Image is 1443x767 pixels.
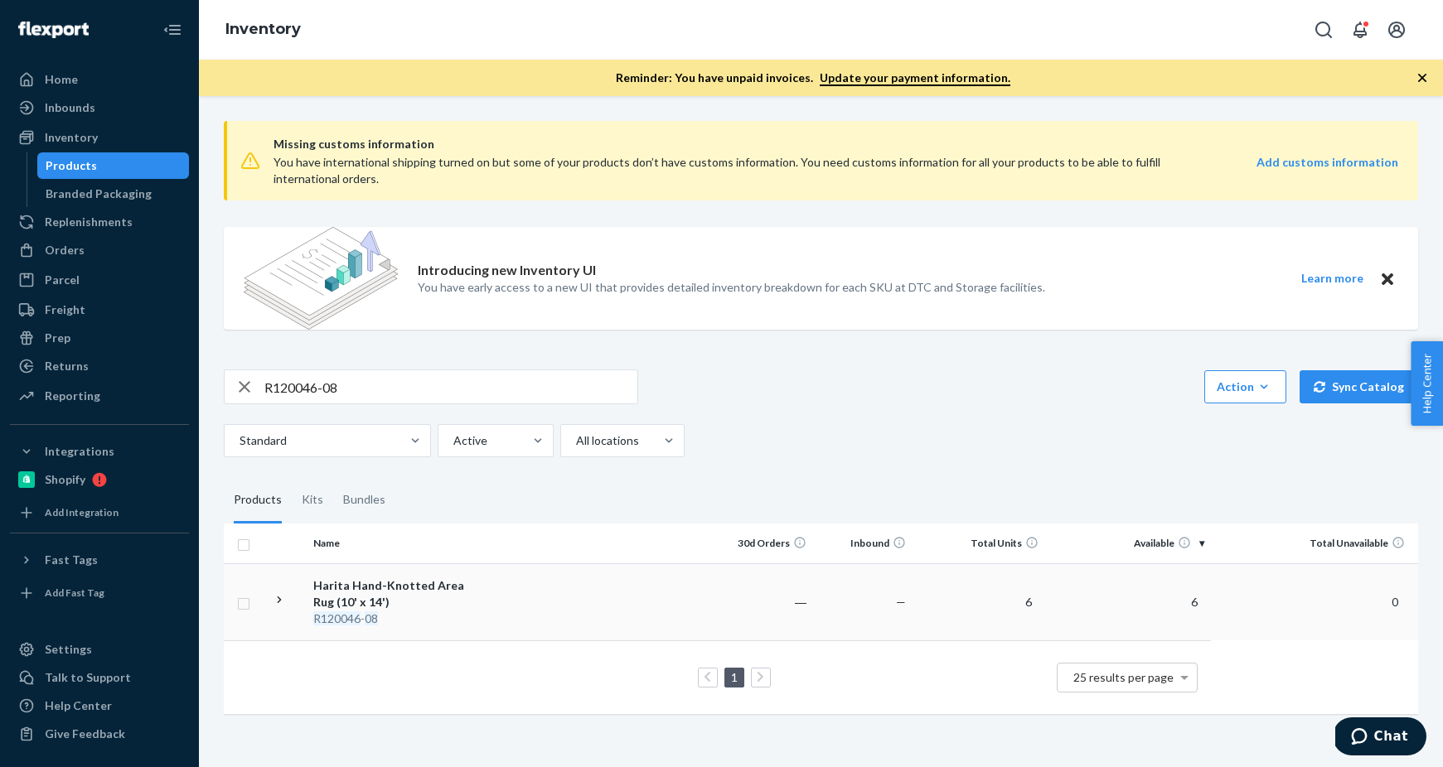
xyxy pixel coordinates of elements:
[1211,523,1418,563] th: Total Unavailable
[1385,595,1405,609] span: 0
[343,477,385,523] div: Bundles
[10,499,189,526] a: Add Integration
[1204,370,1286,403] button: Action
[1335,717,1426,759] iframe: Opens a widget where you can chat to one of our agents
[1290,268,1373,289] button: Learn more
[452,432,453,449] input: Active
[45,586,104,600] div: Add Fast Tag
[313,611,361,625] em: R120046
[10,438,189,465] button: Integrations
[234,477,282,523] div: Products
[274,134,1398,154] span: Missing customs information
[45,505,119,519] div: Add Integration
[1307,13,1340,46] button: Open Search Box
[1045,523,1211,563] th: Available
[45,443,114,460] div: Integrations
[244,227,398,330] img: new-reports-banner-icon.82668bd98b6a51aee86340f2a7b77ae3.png
[728,670,741,684] a: Page 1 is your current page
[45,552,98,568] div: Fast Tags
[1411,341,1443,426] button: Help Center
[45,330,70,346] div: Prep
[1217,379,1274,395] div: Action
[45,471,85,488] div: Shopify
[10,94,189,121] a: Inbounds
[18,22,89,38] img: Flexport logo
[418,279,1045,296] p: You have early access to a new UI that provides detailed inventory breakdown for each SKU at DTC ...
[10,466,189,493] a: Shopify
[212,6,314,54] ol: breadcrumbs
[1380,13,1413,46] button: Open account menu
[10,66,189,93] a: Home
[896,595,906,609] span: —
[45,669,131,686] div: Talk to Support
[714,523,813,563] th: 30d Orders
[616,70,1010,86] p: Reminder: You have unpaid invoices.
[45,697,112,714] div: Help Center
[714,563,813,640] td: ―
[10,124,189,151] a: Inventory
[10,237,189,263] a: Orders
[10,353,189,379] a: Returns
[302,477,323,523] div: Kits
[418,261,596,280] p: Introducing new Inventory UI
[1300,370,1418,403] button: Sync Catalog
[813,523,913,563] th: Inbound
[46,157,97,174] div: Products
[238,432,240,449] input: Standard
[10,721,189,747] button: Give Feedback
[37,152,190,179] a: Products
[45,242,85,258] div: Orders
[45,641,92,658] div: Settings
[45,272,80,288] div: Parcel
[10,297,189,323] a: Freight
[274,154,1174,187] div: You have international shipping turned on but some of your products don’t have customs informatio...
[1257,155,1398,169] strong: Add customs information
[10,636,189,663] a: Settings
[1257,154,1398,187] a: Add customs information
[45,388,100,404] div: Reporting
[46,186,152,202] div: Branded Packaging
[37,181,190,207] a: Branded Packaging
[1377,268,1398,289] button: Close
[820,70,1010,86] a: Update your payment information.
[307,523,493,563] th: Name
[10,692,189,719] a: Help Center
[913,523,1045,563] th: Total Units
[156,13,189,46] button: Close Navigation
[1073,670,1174,684] span: 25 results per page
[10,325,189,351] a: Prep
[313,577,487,610] div: Harita Hand-Knotted Area Rug (10' x 14')
[1344,13,1377,46] button: Open notifications
[574,432,576,449] input: All locations
[365,611,378,625] em: 08
[10,267,189,293] a: Parcel
[10,383,189,409] a: Reporting
[10,209,189,235] a: Replenishments
[45,726,125,742] div: Give Feedback
[313,610,487,627] div: -
[225,20,301,38] a: Inventory
[45,71,78,88] div: Home
[45,358,89,374] div: Returns
[45,214,133,230] div: Replenishments
[10,547,189,573] button: Fast Tags
[264,370,637,403] input: Search inventory by name or sku
[45,301,85,318] div: Freight
[45,129,98,146] div: Inventory
[10,664,189,691] button: Talk to Support
[1019,595,1039,609] span: 6
[10,580,189,606] a: Add Fast Tag
[1184,595,1204,609] span: 6
[45,99,95,116] div: Inbounds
